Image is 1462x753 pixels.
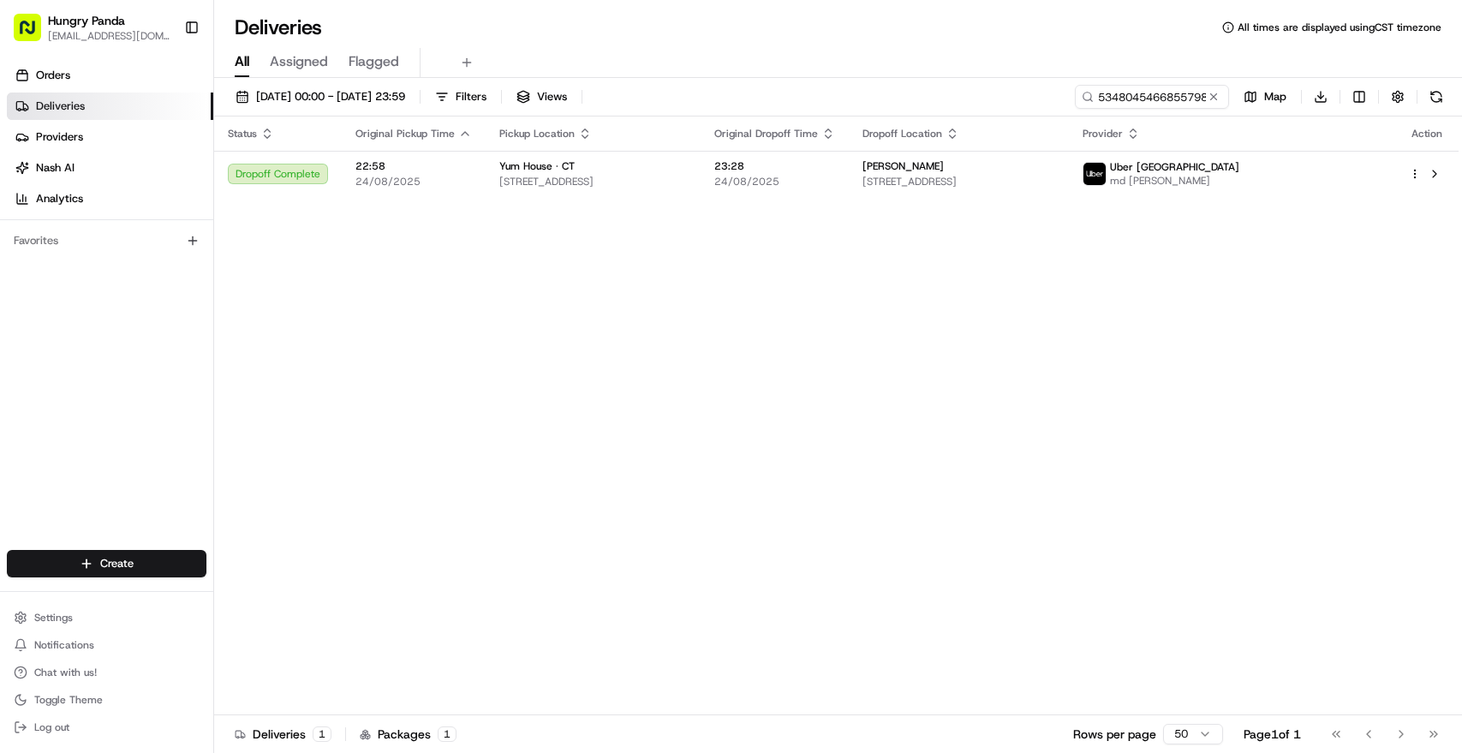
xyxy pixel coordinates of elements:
button: Hungry Panda [48,12,125,29]
span: Map [1264,89,1286,105]
span: All times are displayed using CST timezone [1238,21,1441,34]
span: Nash AI [36,160,75,176]
span: All [235,51,249,72]
span: Provider [1083,127,1123,140]
span: Yum House · CT [499,159,575,173]
span: Original Pickup Time [355,127,455,140]
a: Nash AI [7,154,213,182]
span: Dropoff Location [862,127,942,140]
span: Original Dropoff Time [714,127,818,140]
span: Assigned [270,51,328,72]
span: Deliveries [36,99,85,114]
span: Log out [34,720,69,734]
span: Notifications [34,638,94,652]
span: 24/08/2025 [355,175,472,188]
a: Orders [7,62,213,89]
button: Settings [7,606,206,630]
div: 1 [438,726,457,742]
button: Create [7,550,206,577]
div: Deliveries [235,726,331,743]
button: Map [1236,85,1294,109]
span: 24/08/2025 [714,175,835,188]
button: Notifications [7,633,206,657]
div: Packages [360,726,457,743]
button: Toggle Theme [7,688,206,712]
a: Deliveries [7,93,213,120]
button: Refresh [1424,85,1448,109]
input: Type to search [1075,85,1229,109]
img: uber-new-logo.jpeg [1083,163,1106,185]
button: Views [509,85,575,109]
span: Toggle Theme [34,693,103,707]
span: Views [537,89,567,105]
a: Analytics [7,185,213,212]
span: Orders [36,68,70,83]
h1: Deliveries [235,14,322,41]
div: Page 1 of 1 [1244,726,1301,743]
button: Hungry Panda[EMAIL_ADDRESS][DOMAIN_NAME] [7,7,177,48]
span: Pickup Location [499,127,575,140]
span: Status [228,127,257,140]
span: Create [100,556,134,571]
span: [STREET_ADDRESS] [862,175,1055,188]
p: Rows per page [1073,726,1156,743]
span: 23:28 [714,159,835,173]
button: Log out [7,715,206,739]
span: Flagged [349,51,399,72]
button: Chat with us! [7,660,206,684]
span: [STREET_ADDRESS] [499,175,687,188]
span: 22:58 [355,159,472,173]
a: Providers [7,123,213,151]
button: Filters [427,85,494,109]
span: [DATE] 00:00 - [DATE] 23:59 [256,89,405,105]
span: Uber [GEOGRAPHIC_DATA] [1110,160,1239,174]
span: Analytics [36,191,83,206]
span: Filters [456,89,486,105]
span: [PERSON_NAME] [862,159,944,173]
span: Settings [34,611,73,625]
span: Chat with us! [34,666,97,679]
span: Providers [36,129,83,145]
button: [EMAIL_ADDRESS][DOMAIN_NAME] [48,29,170,43]
button: [DATE] 00:00 - [DATE] 23:59 [228,85,413,109]
div: 1 [313,726,331,742]
div: Favorites [7,227,206,254]
span: md [PERSON_NAME] [1110,174,1239,188]
div: Action [1409,127,1445,140]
